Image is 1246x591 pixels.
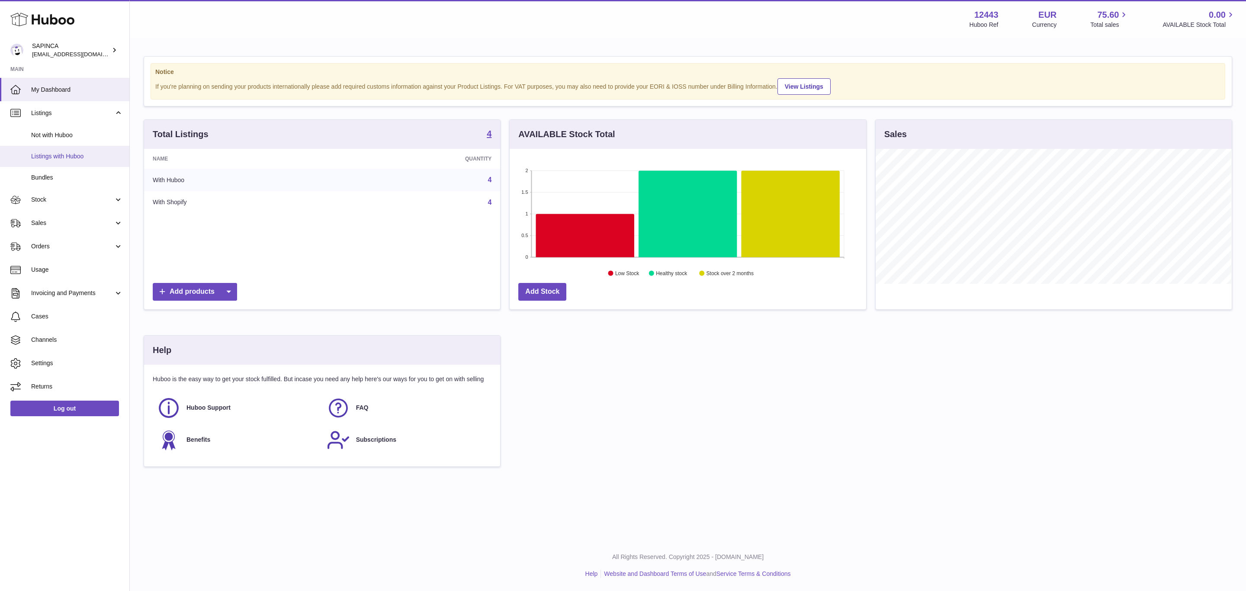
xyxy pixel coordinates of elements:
[186,404,231,412] span: Huboo Support
[336,149,500,169] th: Quantity
[31,219,114,227] span: Sales
[32,51,127,58] span: [EMAIL_ADDRESS][DOMAIN_NAME]
[10,401,119,416] a: Log out
[656,270,688,276] text: Healthy stock
[327,396,488,420] a: FAQ
[1090,21,1129,29] span: Total sales
[157,396,318,420] a: Huboo Support
[488,199,491,206] a: 4
[488,176,491,183] a: 4
[31,266,123,274] span: Usage
[144,149,336,169] th: Name
[153,375,491,383] p: Huboo is the easy way to get your stock fulfilled. But incase you need any help here's our ways f...
[615,270,639,276] text: Low Stock
[884,128,907,140] h3: Sales
[157,428,318,452] a: Benefits
[487,129,491,138] strong: 4
[153,283,237,301] a: Add products
[31,196,114,204] span: Stock
[1209,9,1226,21] span: 0.00
[155,77,1220,95] div: If you're planning on sending your products internationally please add required customs informati...
[1032,21,1057,29] div: Currency
[522,190,528,195] text: 1.5
[137,553,1239,561] p: All Rights Reserved. Copyright 2025 - [DOMAIN_NAME]
[153,128,209,140] h3: Total Listings
[518,283,566,301] a: Add Stock
[31,131,123,139] span: Not with Huboo
[706,270,754,276] text: Stock over 2 months
[186,436,210,444] span: Benefits
[31,173,123,182] span: Bundles
[716,570,791,577] a: Service Terms & Conditions
[155,68,1220,76] strong: Notice
[585,570,598,577] a: Help
[522,233,528,238] text: 0.5
[601,570,790,578] li: and
[1097,9,1119,21] span: 75.60
[10,44,23,57] img: internalAdmin-12443@internal.huboo.com
[604,570,706,577] a: Website and Dashboard Terms of Use
[526,254,528,260] text: 0
[31,336,123,344] span: Channels
[970,21,999,29] div: Huboo Ref
[31,86,123,94] span: My Dashboard
[32,42,110,58] div: SAPINCA
[526,168,528,173] text: 2
[153,344,171,356] h3: Help
[31,312,123,321] span: Cases
[31,152,123,161] span: Listings with Huboo
[144,169,336,191] td: With Huboo
[974,9,999,21] strong: 12443
[31,359,123,367] span: Settings
[518,128,615,140] h3: AVAILABLE Stock Total
[356,404,369,412] span: FAQ
[327,428,488,452] a: Subscriptions
[777,78,831,95] a: View Listings
[31,382,123,391] span: Returns
[31,289,114,297] span: Invoicing and Payments
[356,436,396,444] span: Subscriptions
[1163,9,1236,29] a: 0.00 AVAILABLE Stock Total
[487,129,491,140] a: 4
[1163,21,1236,29] span: AVAILABLE Stock Total
[31,109,114,117] span: Listings
[1090,9,1129,29] a: 75.60 Total sales
[144,191,336,214] td: With Shopify
[31,242,114,251] span: Orders
[526,211,528,216] text: 1
[1038,9,1057,21] strong: EUR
